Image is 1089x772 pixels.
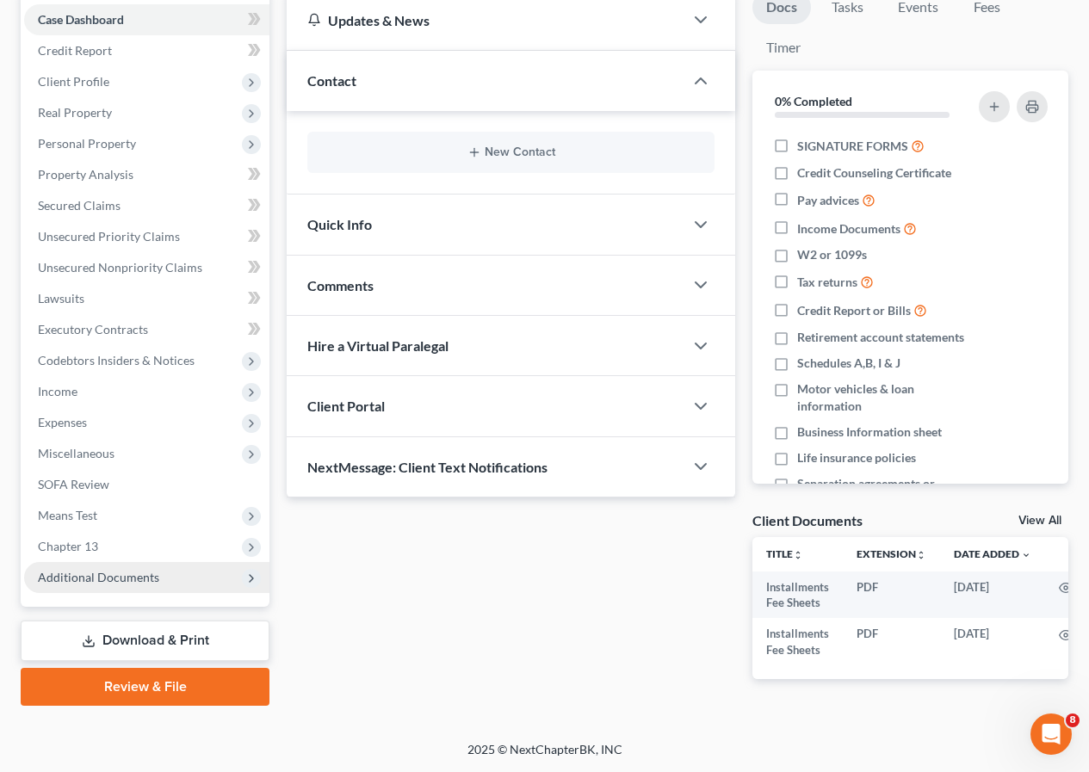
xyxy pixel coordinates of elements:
[307,277,374,293] span: Comments
[797,329,964,346] span: Retirement account statements
[24,35,269,66] a: Credit Report
[797,355,900,372] span: Schedules A,B, I & J
[954,547,1031,560] a: Date Added expand_more
[752,31,814,65] a: Timer
[307,216,372,232] span: Quick Info
[38,260,202,275] span: Unsecured Nonpriority Claims
[38,12,124,27] span: Case Dashboard
[38,415,87,429] span: Expenses
[857,547,926,560] a: Extensionunfold_more
[766,547,803,560] a: Titleunfold_more
[38,291,84,306] span: Lawsuits
[307,459,548,475] span: NextMessage: Client Text Notifications
[1021,550,1031,560] i: expand_more
[38,43,112,58] span: Credit Report
[843,618,940,665] td: PDF
[797,423,942,441] span: Business Information sheet
[307,11,663,29] div: Updates & News
[307,72,356,89] span: Contact
[24,469,269,500] a: SOFA Review
[307,337,449,354] span: Hire a Virtual Paralegal
[24,283,269,314] a: Lawsuits
[24,159,269,190] a: Property Analysis
[38,353,195,367] span: Codebtors Insiders & Notices
[24,4,269,35] a: Case Dashboard
[775,94,852,108] strong: 0% Completed
[38,229,180,244] span: Unsecured Priority Claims
[797,302,911,319] span: Credit Report or Bills
[307,398,385,414] span: Client Portal
[940,571,1045,619] td: [DATE]
[793,550,803,560] i: unfold_more
[38,167,133,182] span: Property Analysis
[797,475,975,510] span: Separation agreements or decrees of divorces
[38,384,77,398] span: Income
[21,621,269,661] a: Download & Print
[797,380,975,415] span: Motor vehicles & loan information
[797,138,908,155] span: SIGNATURE FORMS
[24,221,269,252] a: Unsecured Priority Claims
[1018,515,1061,527] a: View All
[916,550,926,560] i: unfold_more
[38,570,159,584] span: Additional Documents
[38,477,109,491] span: SOFA Review
[752,618,843,665] td: Installments Fee Sheets
[38,322,148,337] span: Executory Contracts
[1066,713,1080,727] span: 8
[321,145,701,159] button: New Contact
[38,105,112,120] span: Real Property
[24,190,269,221] a: Secured Claims
[752,511,863,529] div: Client Documents
[54,741,1036,772] div: 2025 © NextChapterBK, INC
[797,449,916,466] span: Life insurance policies
[797,274,857,291] span: Tax returns
[24,314,269,345] a: Executory Contracts
[21,668,269,706] a: Review & File
[24,252,269,283] a: Unsecured Nonpriority Claims
[752,571,843,619] td: Installments Fee Sheets
[38,74,109,89] span: Client Profile
[1030,713,1072,755] iframe: Intercom live chat
[797,192,859,209] span: Pay advices
[38,539,98,553] span: Chapter 13
[38,508,97,522] span: Means Test
[940,618,1045,665] td: [DATE]
[797,220,900,238] span: Income Documents
[38,198,121,213] span: Secured Claims
[38,446,114,460] span: Miscellaneous
[38,136,136,151] span: Personal Property
[797,246,867,263] span: W2 or 1099s
[797,164,951,182] span: Credit Counseling Certificate
[843,571,940,619] td: PDF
